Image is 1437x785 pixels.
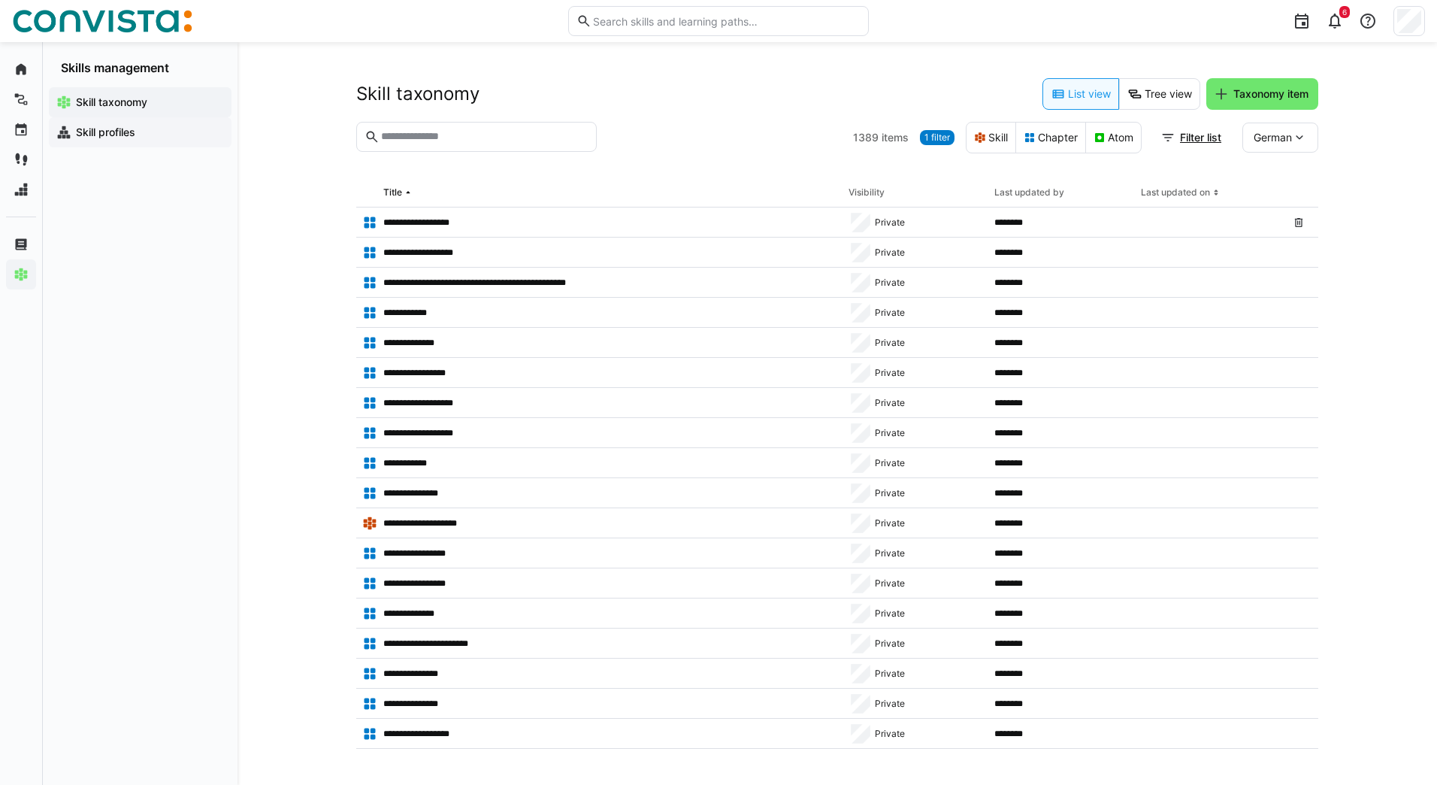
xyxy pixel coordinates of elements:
button: Taxonomy item [1206,78,1318,110]
div: Visibility [849,186,885,199]
span: German [1254,130,1292,145]
div: Last updated by [994,186,1064,199]
span: Private [875,277,905,289]
span: 1389 [853,130,879,145]
eds-button-option: Chapter [1015,122,1086,153]
button: Filter list [1153,123,1231,153]
span: Private [875,608,905,620]
span: Private [875,577,905,590]
input: Search skills and learning paths… [591,14,861,28]
span: Filter list [1178,130,1224,145]
span: Private [875,457,905,469]
h2: Skill taxonomy [356,83,480,105]
div: Last updated on [1141,186,1210,199]
span: items [882,130,909,145]
span: Private [875,367,905,379]
span: Private [875,337,905,349]
span: 6 [1342,8,1347,17]
span: Taxonomy item [1231,86,1311,102]
div: Title [383,186,402,199]
span: Private [875,307,905,319]
span: Private [875,397,905,409]
span: Private [875,728,905,740]
span: Private [875,427,905,439]
span: Private [875,217,905,229]
span: Private [875,247,905,259]
eds-button-option: Skill [966,122,1016,153]
span: 1 filter [924,132,950,144]
eds-button-option: List view [1042,78,1119,110]
eds-button-option: Atom [1085,122,1142,153]
span: Private [875,517,905,529]
eds-button-option: Tree view [1119,78,1200,110]
span: Private [875,547,905,559]
span: Private [875,698,905,710]
span: Private [875,487,905,499]
span: Private [875,638,905,650]
span: Private [875,668,905,680]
